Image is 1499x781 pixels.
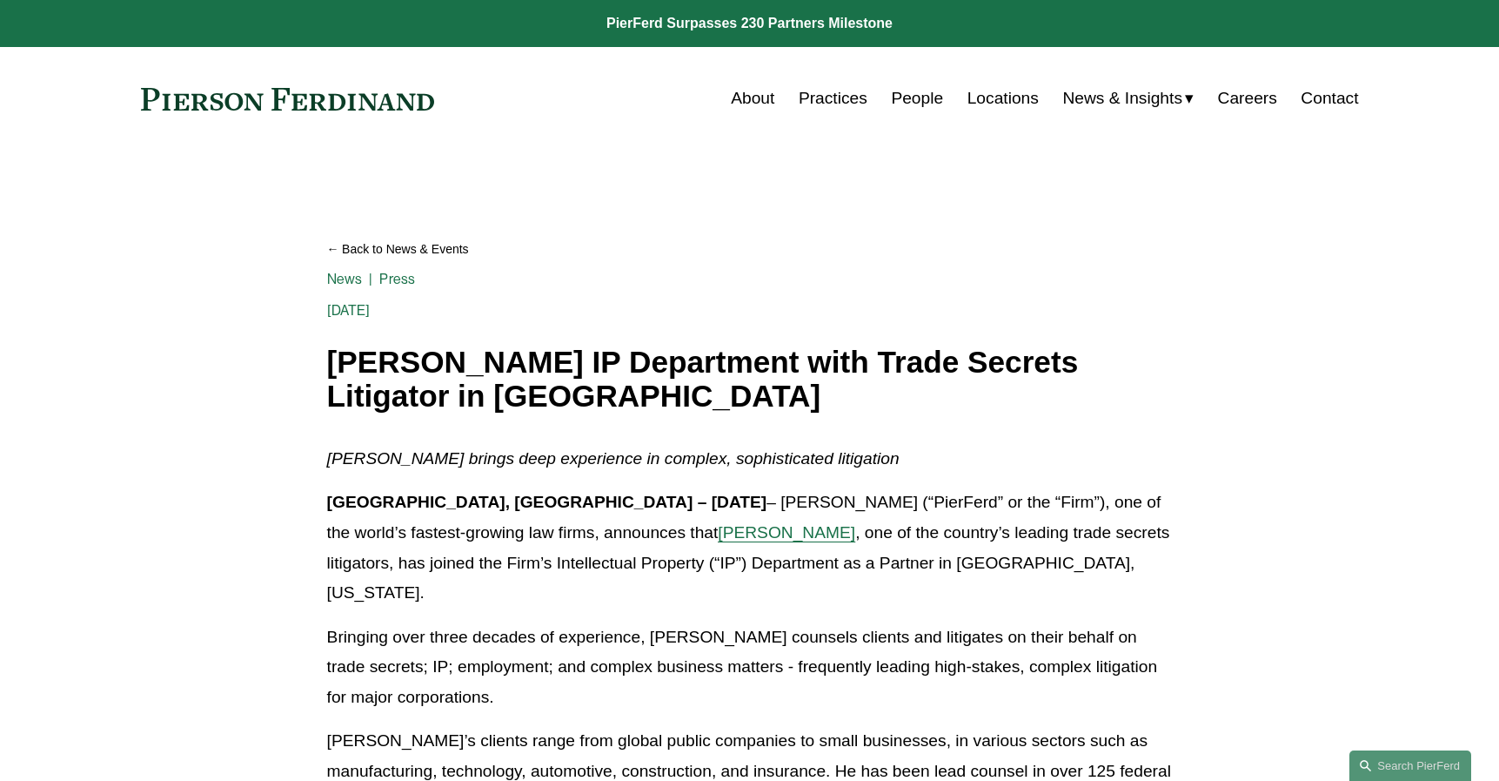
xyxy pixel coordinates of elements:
[1062,84,1182,114] span: News & Insights
[327,346,1173,413] h1: [PERSON_NAME] IP Department with Trade Secrets Litigator in [GEOGRAPHIC_DATA]
[1062,82,1194,115] a: folder dropdown
[731,82,774,115] a: About
[718,523,855,542] a: [PERSON_NAME]
[1349,751,1471,781] a: Search this site
[327,234,1173,265] a: Back to News & Events
[799,82,867,115] a: Practices
[1218,82,1277,115] a: Careers
[327,449,900,468] em: [PERSON_NAME] brings deep experience in complex, sophisticated litigation
[379,271,415,287] a: Press
[327,302,371,319] span: [DATE]
[327,493,767,511] strong: [GEOGRAPHIC_DATA], [GEOGRAPHIC_DATA] – [DATE]
[327,488,1173,608] p: – [PERSON_NAME] (“PierFerd” or the “Firm”), one of the world’s fastest-growing law firms, announc...
[327,623,1173,713] p: Bringing over three decades of experience, [PERSON_NAME] counsels clients and litigates on their ...
[967,82,1039,115] a: Locations
[891,82,943,115] a: People
[1301,82,1358,115] a: Contact
[327,271,363,287] a: News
